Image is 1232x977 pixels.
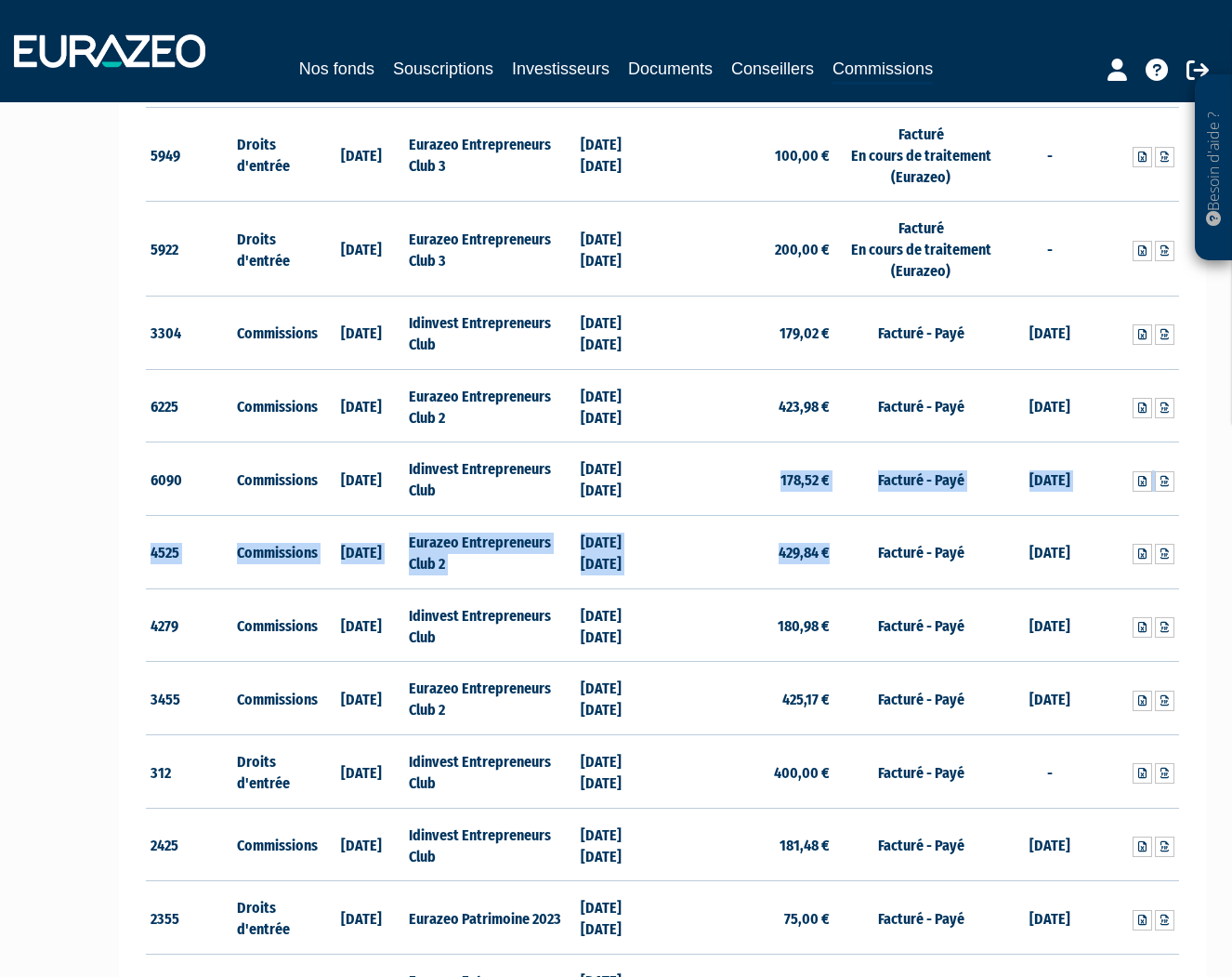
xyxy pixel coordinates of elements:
td: [DATE] [1007,881,1094,955]
td: Idinvest Entrepreneurs Club [404,808,576,881]
td: Droits d'entrée [232,735,319,809]
td: Commissions [232,588,319,662]
td: Commissions [232,442,319,516]
td: Eurazeo Patrimoine 2023 [404,881,576,955]
td: Facturé - Payé [834,808,1006,881]
td: 5949 [146,107,232,202]
td: [DATE] [318,735,404,809]
td: Eurazeo Entrepreneurs Club 3 [404,202,576,297]
a: Investisseurs [512,56,609,82]
td: [DATE] [1007,588,1094,662]
td: 429,84 € [662,516,834,589]
td: 179,02 € [662,296,834,369]
td: [DATE] [318,107,404,202]
td: [DATE] [DATE] [576,369,662,442]
td: [DATE] [1007,442,1094,516]
td: [DATE] [DATE] [576,881,662,955]
td: Eurazeo Entrepreneurs Club 3 [404,107,576,202]
td: Facturé En cours de traitement (Eurazeo) [834,107,1006,202]
td: 2355 [146,881,232,955]
td: Facturé - Payé [834,588,1006,662]
td: Facturé - Payé [834,369,1006,442]
img: 1732889491-logotype_eurazeo_blanc_rvb.png [14,34,205,68]
td: [DATE] [1007,296,1094,369]
td: Facturé - Payé [834,296,1006,369]
a: Documents [628,56,713,82]
td: Commissions [232,369,319,442]
td: [DATE] [DATE] [576,588,662,662]
td: [DATE] [318,588,404,662]
td: 75,00 € [662,881,834,955]
td: Commissions [232,808,319,881]
td: 178,52 € [662,442,834,516]
p: Besoin d'aide ? [1203,85,1225,252]
td: [DATE] [1007,369,1094,442]
td: [DATE] [DATE] [576,107,662,202]
td: [DATE] [1007,516,1094,589]
td: - [1007,107,1094,202]
td: 181,48 € [662,808,834,881]
td: Commissions [232,296,319,369]
td: [DATE] [1007,662,1094,735]
td: Droits d'entrée [232,881,319,955]
td: Facturé - Payé [834,442,1006,516]
td: Commissions [232,662,319,735]
td: [DATE] [318,369,404,442]
td: 3455 [146,662,232,735]
td: [DATE] [318,808,404,881]
td: 100,00 € [662,107,834,202]
td: Idinvest Entrepreneurs Club [404,296,576,369]
td: 6090 [146,442,232,516]
td: Idinvest Entrepreneurs Club [404,735,576,809]
td: Eurazeo Entrepreneurs Club 2 [404,369,576,442]
a: Conseillers [731,56,814,82]
td: [DATE] [DATE] [576,735,662,809]
td: Droits d'entrée [232,202,319,297]
td: Facturé En cours de traitement (Eurazeo) [834,202,1006,297]
td: Eurazeo Entrepreneurs Club 2 [404,662,576,735]
td: Idinvest Entrepreneurs Club [404,588,576,662]
td: 425,17 € [662,662,834,735]
td: 312 [146,735,232,809]
td: [DATE] [318,296,404,369]
td: Droits d'entrée [232,107,319,202]
td: 6225 [146,369,232,442]
td: 4279 [146,588,232,662]
td: [DATE] [1007,808,1094,881]
td: 400,00 € [662,735,834,809]
td: 5922 [146,202,232,297]
a: Souscriptions [393,56,493,82]
td: [DATE] [318,202,404,297]
td: 3304 [146,296,232,369]
td: 180,98 € [662,588,834,662]
td: Facturé - Payé [834,516,1006,589]
td: [DATE] [DATE] [576,202,662,297]
td: Commissions [232,516,319,589]
td: [DATE] [DATE] [576,662,662,735]
td: 200,00 € [662,202,834,297]
td: 4525 [146,516,232,589]
td: [DATE] [318,516,404,589]
td: Facturé - Payé [834,881,1006,955]
td: Idinvest Entrepreneurs Club [404,442,576,516]
td: [DATE] [DATE] [576,808,662,881]
td: - [1007,735,1094,809]
td: [DATE] [318,662,404,735]
td: [DATE] [318,442,404,516]
td: 423,98 € [662,369,834,442]
a: Nos fonds [299,56,374,82]
td: Facturé - Payé [834,735,1006,809]
td: - [1007,202,1094,297]
td: [DATE] [318,881,404,955]
td: [DATE] [DATE] [576,516,662,589]
a: Commissions [832,56,933,85]
td: [DATE] [DATE] [576,296,662,369]
td: 2425 [146,808,232,881]
td: Eurazeo Entrepreneurs Club 2 [404,516,576,589]
td: [DATE] [DATE] [576,442,662,516]
td: Facturé - Payé [834,662,1006,735]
